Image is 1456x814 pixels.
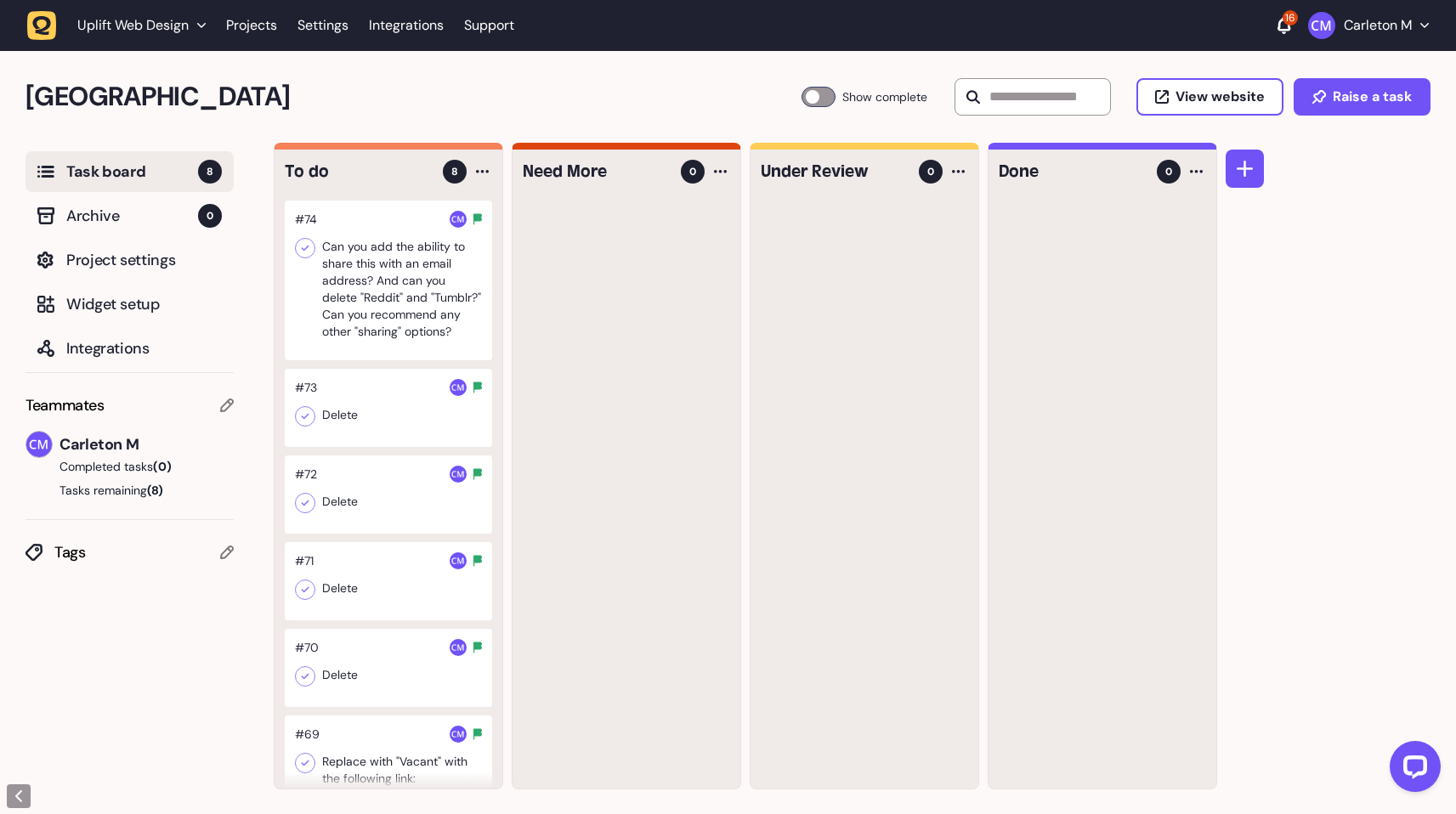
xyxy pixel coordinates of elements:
[25,284,234,325] button: Widget setup
[1165,164,1172,179] span: 0
[198,204,222,228] span: 0
[450,726,467,743] img: Carleton M
[464,17,514,34] a: Support
[1308,12,1429,39] button: Carleton M
[1376,734,1448,806] iframe: LiveChat chat widget
[1294,78,1431,116] button: Raise a task
[927,164,934,179] span: 0
[66,292,222,316] span: Widget setup
[26,432,52,457] img: Carleton M
[25,151,234,192] button: Task board8
[153,459,172,474] span: (0)
[25,458,220,475] button: Completed tasks(0)
[25,240,234,280] button: Project settings
[285,160,431,184] h4: To do
[59,432,234,456] span: Carleton M
[450,639,467,656] img: Carleton M
[999,160,1145,184] h4: Done
[66,160,198,184] span: Task board
[1308,12,1335,39] img: Carleton M
[66,336,222,360] span: Integrations
[66,248,222,272] span: Project settings
[27,10,216,41] button: Uplift Web Design
[450,552,467,569] img: Carleton M
[25,328,234,369] button: Integrations
[369,10,444,41] a: Integrations
[1176,90,1265,104] span: View website
[25,482,234,499] button: Tasks remaining(8)
[54,540,220,564] span: Tags
[226,10,277,41] a: Projects
[761,160,907,184] h4: Under Review
[450,379,467,396] img: Carleton M
[1333,90,1412,104] span: Raise a task
[450,211,467,228] img: Carleton M
[523,160,669,184] h4: Need More
[842,87,927,107] span: Show complete
[1344,17,1412,34] p: Carleton M
[66,204,198,228] span: Archive
[450,466,467,483] img: Carleton M
[451,164,458,179] span: 8
[147,483,163,498] span: (8)
[25,195,234,236] button: Archive0
[1283,10,1298,25] div: 16
[1136,78,1283,116] button: View website
[297,10,348,41] a: Settings
[198,160,222,184] span: 8
[689,164,696,179] span: 0
[25,393,105,417] span: Teammates
[77,17,189,34] span: Uplift Web Design
[25,76,802,117] h2: Lancaster Place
